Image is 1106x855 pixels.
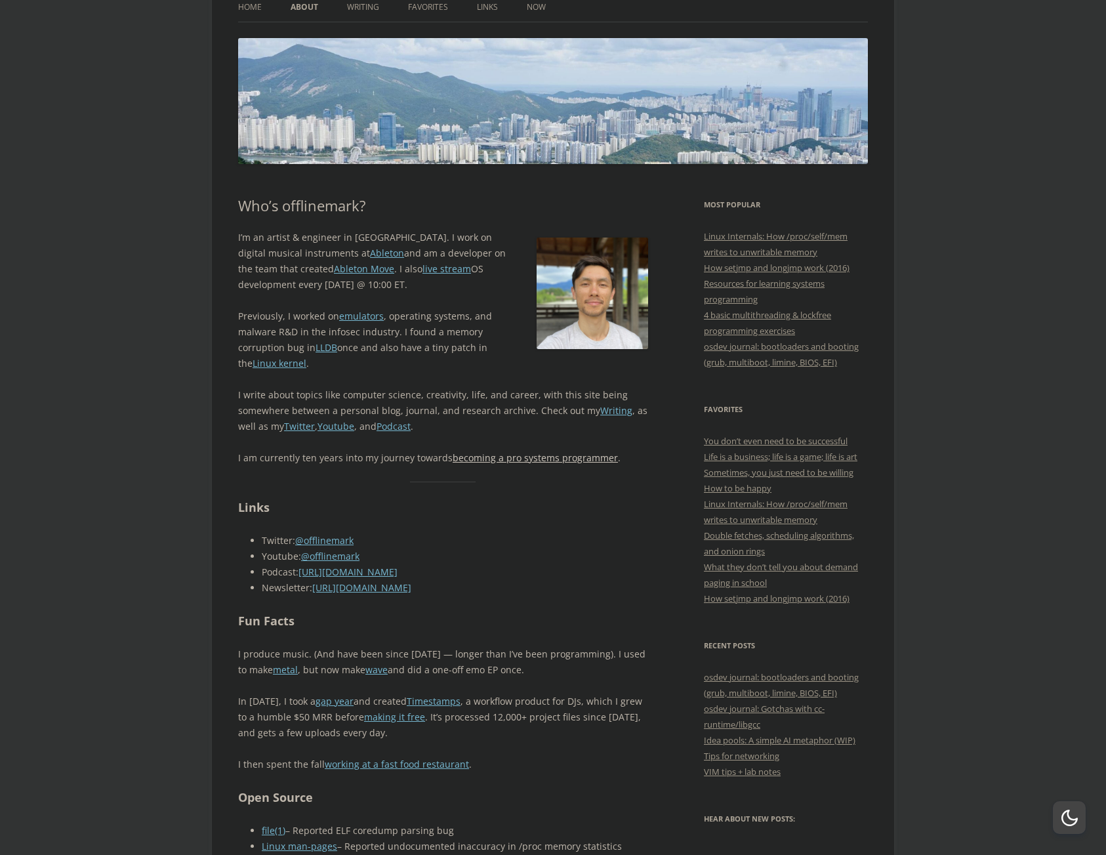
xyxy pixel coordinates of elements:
[704,561,858,589] a: What they don’t tell you about demand paging in school
[238,38,868,163] img: offlinemark
[704,341,859,368] a: osdev journal: bootloaders and booting (grub, multiboot, limine, BIOS, EFI)
[704,671,859,699] a: osdev journal: bootloaders and booting (grub, multiboot, limine, BIOS, EFI)
[704,435,848,447] a: You don’t even need to be successful
[704,262,850,274] a: How setjmp and longjmp work (2016)
[262,840,337,852] a: Linux man-pages
[238,308,648,371] p: Previously, I worked on , operating systems, and malware R&D in the infosec industry. I found a m...
[316,341,337,354] a: LLDB
[600,404,632,417] a: Writing
[422,262,471,275] a: live stream
[334,262,394,275] a: Ableton Move
[262,533,648,549] li: Twitter:
[370,247,404,259] a: Ableton
[453,451,618,464] a: becoming a pro systems programmer
[317,420,354,432] a: Youtube
[312,581,411,594] a: [URL][DOMAIN_NAME]
[704,482,771,494] a: How to be happy
[704,309,831,337] a: 4 basic multithreading & lockfree programming exercises
[238,757,648,772] p: I then spent the fall .
[704,703,825,730] a: osdev journal: Gotchas with cc-runtime/libgcc
[325,758,469,770] a: working at a fast food restaurant
[704,197,868,213] h3: Most Popular
[704,530,854,557] a: Double fetches, scheduling algorithms, and onion rings
[295,534,354,547] a: @offlinemark
[704,734,855,746] a: Idea pools: A simple AI metaphor (WIP)
[407,695,461,707] a: Timestamps
[298,566,398,578] a: [URL][DOMAIN_NAME]
[238,694,648,741] p: In [DATE], I took a and created , a workflow product for DJs, which I grew to a humble $50 MRR be...
[238,230,648,293] p: I’m an artist & engineer in [GEOGRAPHIC_DATA]. I work on digital musical instruments at and am a ...
[704,230,848,258] a: Linux Internals: How /proc/self/mem writes to unwritable memory
[238,646,648,678] p: I produce music. (And have been since [DATE] — longer than I’ve been programming). I used to make...
[262,564,648,580] li: Podcast:
[704,451,857,463] a: Life is a business; life is a game; life is art
[377,420,411,432] a: Podcast
[704,498,848,526] a: Linux Internals: How /proc/self/mem writes to unwritable memory
[364,711,425,723] a: making it free
[365,663,388,676] a: wave
[704,402,868,417] h3: Favorites
[273,663,298,676] a: metal
[238,197,648,214] h1: Who’s offlinemark?
[316,695,354,707] a: gap year
[238,387,648,434] p: I write about topics like computer science, creativity, life, and career, with this site being so...
[253,357,306,369] a: Linux kernel
[262,580,648,596] li: Newsletter:
[704,750,779,762] a: Tips for networking
[238,498,648,517] h2: Links
[704,766,781,778] a: VIM tips + lab notes
[704,593,850,604] a: How setjmp and longjmp work (2016)
[238,788,648,807] h2: Open Source
[262,823,648,839] li: – Reported ELF coredump parsing bug
[262,549,648,564] li: Youtube:
[238,612,648,631] h2: Fun Facts
[262,839,648,854] li: – Reported undocumented inaccuracy in /proc memory statistics
[339,310,384,322] a: emulators
[704,638,868,654] h3: Recent Posts
[704,811,868,827] h3: Hear about new posts:
[284,420,315,432] a: Twitter
[704,467,853,478] a: Sometimes, you just need to be willing
[238,450,648,466] p: I am currently ten years into my journey towards .
[301,550,359,562] a: @offlinemark
[262,824,285,837] a: file(1)
[704,278,825,305] a: Resources for learning systems programming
